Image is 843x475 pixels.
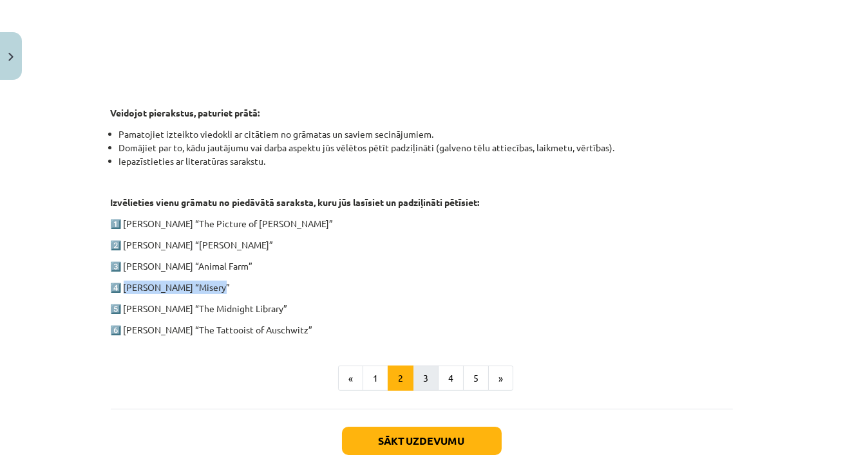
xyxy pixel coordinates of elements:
[111,366,733,391] nav: Page navigation example
[111,259,733,273] p: 3️⃣ [PERSON_NAME] “Animal Farm”
[111,302,733,315] p: 5️⃣ [PERSON_NAME] “The Midnight Library”
[463,366,489,391] button: 5
[111,217,733,230] p: 1️⃣ [PERSON_NAME] “The Picture of [PERSON_NAME]”
[111,323,733,337] p: 6️⃣ [PERSON_NAME] “The Tattooist of Auschwitz”
[119,154,733,168] li: Iepazīstieties ar literatūras sarakstu.
[119,127,733,141] li: Pamatojiet izteikto viedokli ar citātiem no grāmatas un saviem secinājumiem.
[111,107,260,118] strong: Veidojot pierakstus, paturiet prātā:
[363,366,388,391] button: 1
[342,427,502,455] button: Sākt uzdevumu
[8,53,14,61] img: icon-close-lesson-0947bae3869378f0d4975bcd49f059093ad1ed9edebbc8119c70593378902aed.svg
[111,281,733,294] p: 4️⃣ [PERSON_NAME] “Misery”
[119,141,733,154] li: Domājiet par to, kādu jautājumu vai darba aspektu jūs vēlētos pētīt padziļināti (galveno tēlu att...
[413,366,439,391] button: 3
[488,366,513,391] button: »
[111,196,480,208] strong: Izvēlieties vienu grāmatu no piedāvātā saraksta, kuru jūs lasīsiet un padziļināti pētīsiet:
[338,366,363,391] button: «
[438,366,464,391] button: 4
[111,238,733,252] p: 2️⃣ [PERSON_NAME] “[PERSON_NAME]”
[388,366,413,391] button: 2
